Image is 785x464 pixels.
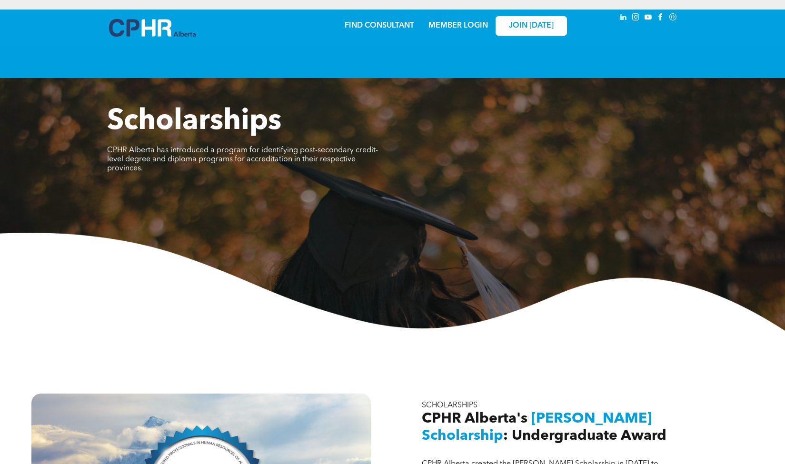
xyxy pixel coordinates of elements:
[631,12,641,25] a: instagram
[422,412,527,426] span: CPHR Alberta's
[428,22,488,30] a: MEMBER LOGIN
[618,12,629,25] a: linkedin
[422,402,477,409] span: SCHOLARSHIPS
[345,22,414,30] a: FIND CONSULTANT
[496,16,567,36] a: JOIN [DATE]
[656,12,666,25] a: facebook
[668,12,678,25] a: Social network
[107,147,378,172] span: CPHR Alberta has introduced a program for identifying post-secondary credit-level degree and dipl...
[503,429,666,443] span: : Undergraduate Award
[107,108,281,136] span: Scholarships
[509,21,554,30] span: JOIN [DATE]
[643,12,654,25] a: youtube
[422,412,652,443] span: [PERSON_NAME] Scholarship
[109,19,196,37] img: A blue and white logo for cp alberta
